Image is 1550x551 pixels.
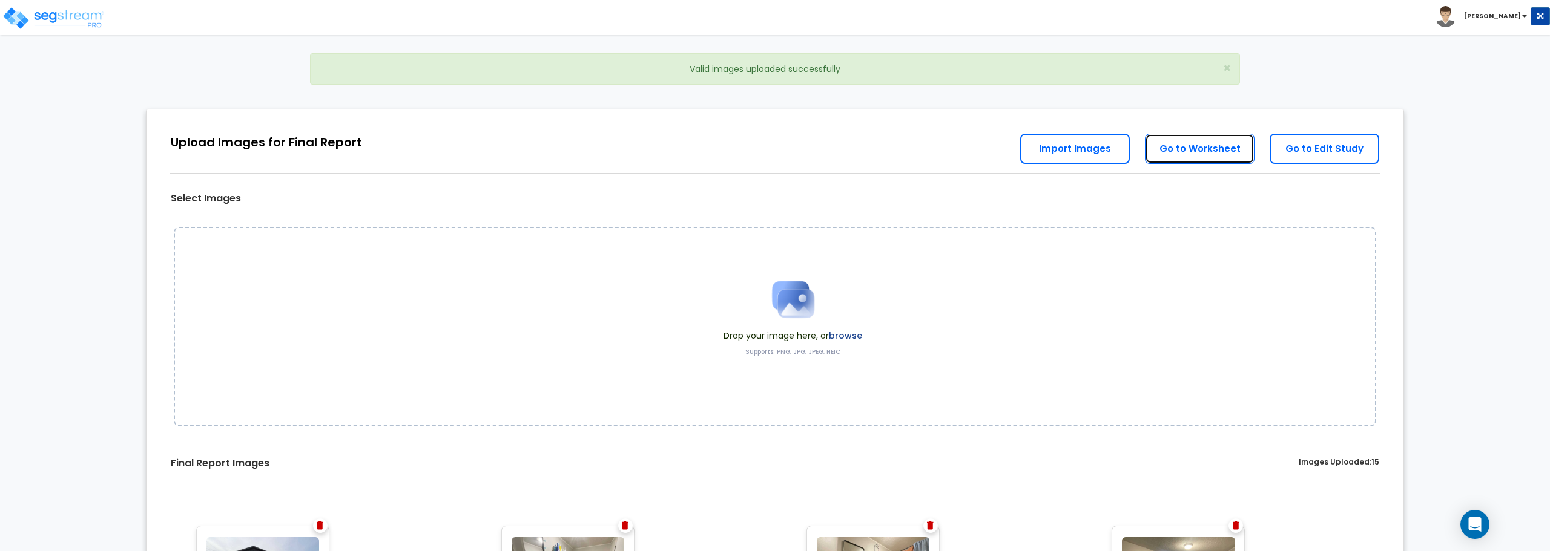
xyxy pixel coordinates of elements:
[1464,11,1521,21] b: [PERSON_NAME]
[1371,457,1379,467] span: 15
[171,457,269,471] label: Final Report Images
[171,134,362,151] div: Upload Images for Final Report
[927,521,934,530] img: Trash Icon
[1223,59,1231,77] span: ×
[1020,134,1130,164] a: Import Images
[171,192,241,206] label: Select Images
[829,330,862,342] label: browse
[1233,521,1239,530] img: Trash Icon
[1270,134,1379,164] a: Go to Edit Study
[622,521,628,530] img: Trash Icon
[763,269,823,330] img: Upload Icon
[1145,134,1255,164] a: Go to Worksheet
[745,348,840,356] label: Supports: PNG, JPG, JPEG, HEIC
[1460,510,1489,539] div: Open Intercom Messenger
[1299,457,1379,471] label: Images Uploaded:
[2,6,105,30] img: logo_pro_r.png
[1435,6,1456,27] img: avatar.png
[724,330,862,342] span: Drop your image here, or
[690,63,840,75] span: Valid images uploaded successfully
[1223,62,1231,74] button: Close
[317,521,323,530] img: Trash Icon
